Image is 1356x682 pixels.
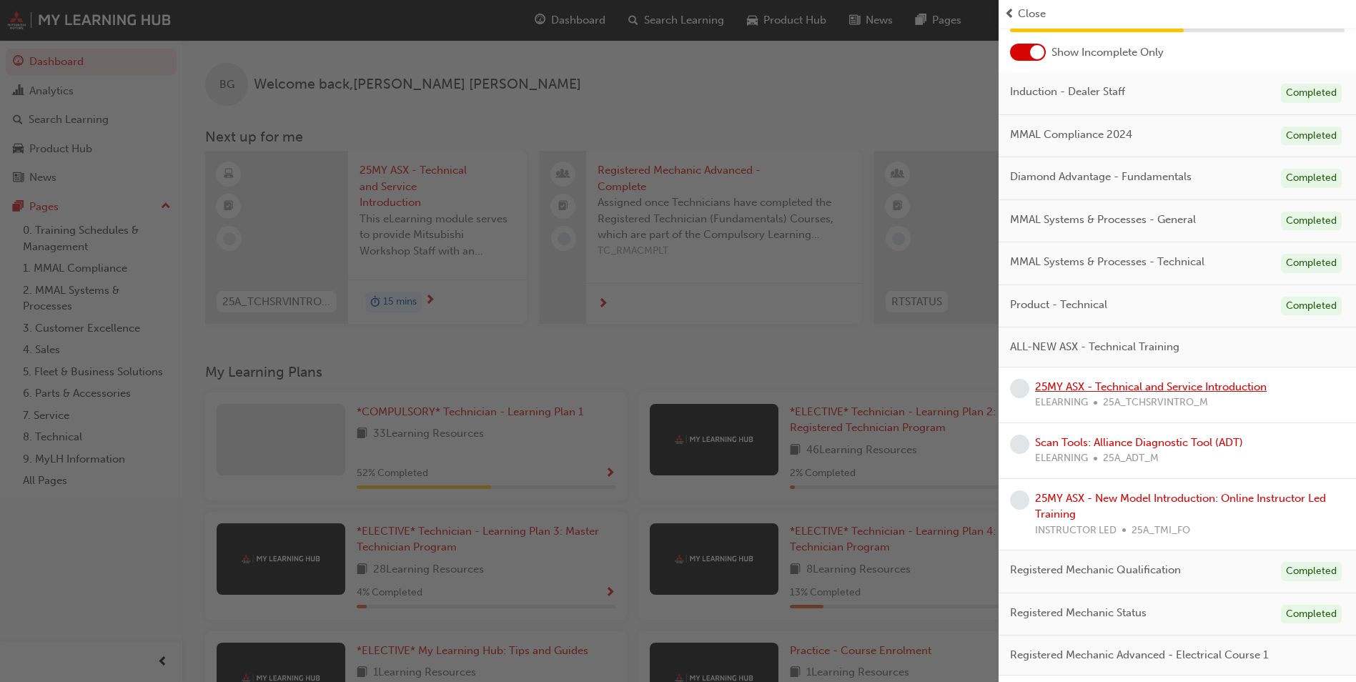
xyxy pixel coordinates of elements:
span: learningRecordVerb_NONE-icon [1010,379,1029,398]
div: Completed [1281,169,1342,188]
span: Registered Mechanic Qualification [1010,562,1181,578]
span: 25A_ADT_M [1103,450,1159,467]
span: Product - Technical [1010,297,1107,313]
span: Induction - Dealer Staff [1010,84,1125,100]
span: INSTRUCTOR LED [1035,523,1117,539]
span: 25A_TMI_FO [1132,523,1190,539]
span: MMAL Systems & Processes - Technical [1010,254,1204,270]
span: Show Incomplete Only [1051,44,1164,61]
a: Scan Tools: Alliance Diagnostic Tool (ADT) [1035,436,1243,449]
button: prev-iconClose [1004,6,1350,22]
a: 25MY ASX - Technical and Service Introduction [1035,380,1267,393]
span: 25A_TCHSRVINTRO_M [1103,395,1208,411]
div: Completed [1281,127,1342,146]
div: Completed [1281,254,1342,273]
span: Registered Mechanic Advanced - Electrical Course 1 [1010,647,1268,663]
span: learningRecordVerb_NONE-icon [1010,490,1029,510]
span: prev-icon [1004,6,1015,22]
span: learningRecordVerb_NONE-icon [1010,435,1029,454]
div: Completed [1281,84,1342,103]
span: Close [1018,6,1046,22]
span: Registered Mechanic Status [1010,605,1147,621]
span: MMAL Compliance 2024 [1010,127,1132,143]
span: ELEARNING [1035,395,1088,411]
span: ALL-NEW ASX - Technical Training [1010,339,1179,355]
span: Diamond Advantage - Fundamentals [1010,169,1192,185]
div: Completed [1281,562,1342,581]
a: 25MY ASX - New Model Introduction: Online Instructor Led Training [1035,492,1326,521]
span: MMAL Systems & Processes - General [1010,212,1196,228]
div: Completed [1281,605,1342,624]
span: ELEARNING [1035,450,1088,467]
div: Completed [1281,212,1342,231]
div: Completed [1281,297,1342,316]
